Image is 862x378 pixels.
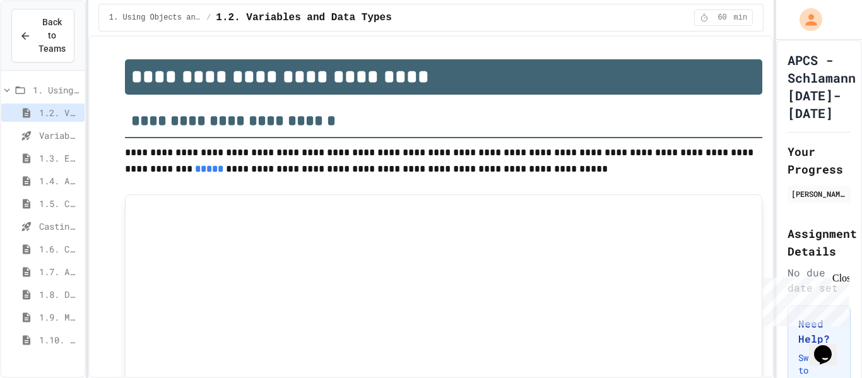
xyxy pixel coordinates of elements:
span: 1.2. Variables and Data Types [39,106,80,119]
span: 1.10. Calling Class Methods [39,333,80,346]
h2: Your Progress [788,143,851,178]
div: No due date set [788,265,851,295]
span: 1. Using Objects and Methods [109,13,201,23]
span: Back to Teams [38,16,66,56]
iframe: chat widget [757,273,849,326]
span: 1.5. Casting and Ranges of Values [39,197,80,210]
span: 1.8. Documentation with Comments and Preconditions [39,288,80,301]
iframe: chat widget [809,328,849,365]
span: / [206,13,211,23]
span: Casting and Ranges of variables - Quiz [39,220,80,233]
span: 60 [712,13,733,23]
h1: APCS - Schlamann [DATE]-[DATE] [788,51,856,122]
span: 1.7. APIs and Libraries [39,265,80,278]
h2: Assignment Details [788,225,851,260]
span: Variables and Data Types - Quiz [39,129,80,142]
span: 1. Using Objects and Methods [33,83,80,97]
span: 1.9. Method Signatures [39,310,80,324]
span: 1.2. Variables and Data Types [216,10,391,25]
span: 1.3. Expressions and Output [New] [39,151,80,165]
button: Back to Teams [11,9,74,62]
div: My Account [786,5,825,34]
span: 1.6. Compound Assignment Operators [39,242,80,256]
div: [PERSON_NAME] [791,188,847,199]
span: min [734,13,748,23]
h3: Need Help? [798,316,840,346]
span: 1.4. Assignment and Input [39,174,80,187]
div: Chat with us now!Close [5,5,87,80]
